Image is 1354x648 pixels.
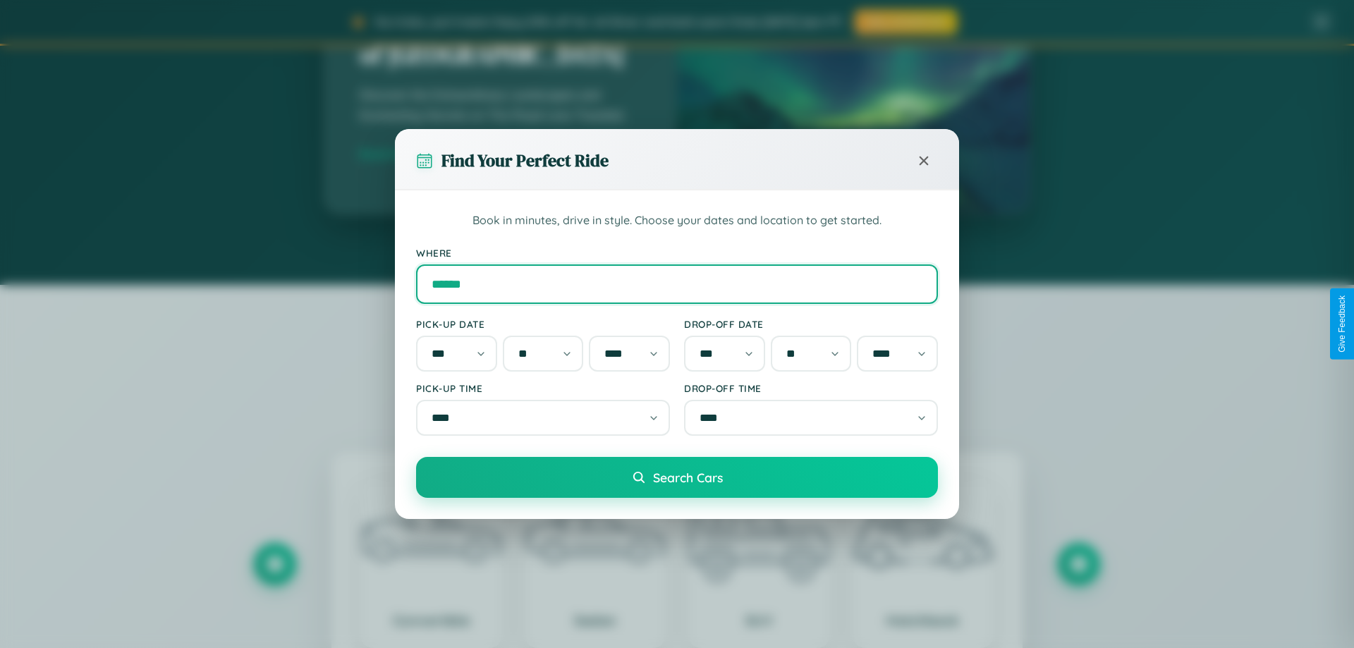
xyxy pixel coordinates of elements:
[416,382,670,394] label: Pick-up Time
[653,470,723,485] span: Search Cars
[416,212,938,230] p: Book in minutes, drive in style. Choose your dates and location to get started.
[416,318,670,330] label: Pick-up Date
[684,382,938,394] label: Drop-off Time
[416,247,938,259] label: Where
[684,318,938,330] label: Drop-off Date
[441,149,609,172] h3: Find Your Perfect Ride
[416,457,938,498] button: Search Cars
